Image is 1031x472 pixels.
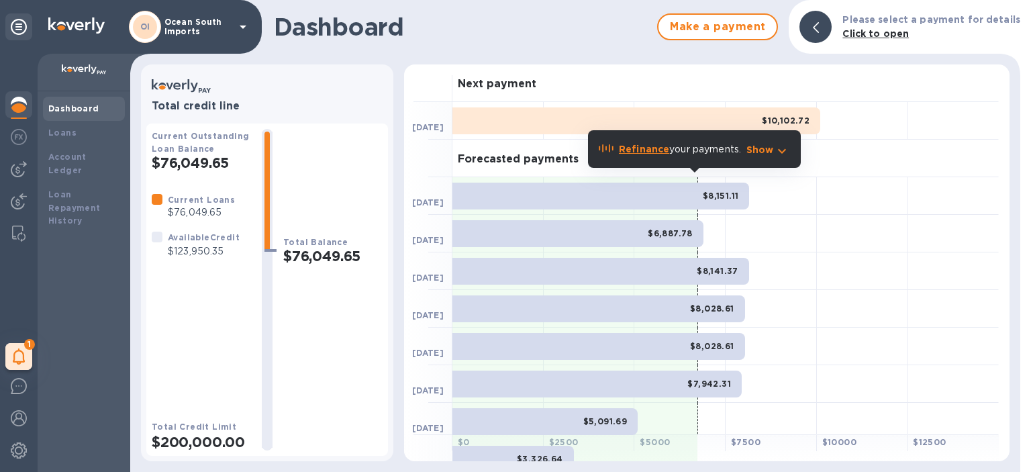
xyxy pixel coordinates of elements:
b: $8,151.11 [703,191,739,201]
b: $10,102.72 [762,115,809,126]
h1: Dashboard [274,13,650,41]
b: $3,326.64 [517,454,563,464]
b: $5,091.69 [583,416,628,426]
h3: Next payment [458,78,536,91]
b: Total Credit Limit [152,422,236,432]
span: 1 [24,339,35,350]
b: [DATE] [412,273,444,283]
b: [DATE] [412,122,444,132]
b: [DATE] [412,197,444,207]
b: Loan Repayment History [48,189,101,226]
b: $7,942.31 [687,379,731,389]
img: Foreign exchange [11,129,27,145]
b: Refinance [619,144,669,154]
button: Show [746,143,790,156]
b: Available Credit [168,232,240,242]
div: Unpin categories [5,13,32,40]
h2: $76,049.65 [152,154,251,171]
b: [DATE] [412,348,444,358]
b: Current Outstanding Loan Balance [152,131,250,154]
img: Logo [48,17,105,34]
h3: Forecasted payments [458,153,579,166]
b: [DATE] [412,310,444,320]
b: [DATE] [412,423,444,433]
b: OI [140,21,150,32]
b: [DATE] [412,385,444,395]
b: Dashboard [48,103,99,113]
h3: Total credit line [152,100,383,113]
h2: $200,000.00 [152,434,251,451]
b: $6,887.78 [648,228,693,238]
b: $8,028.61 [690,341,734,351]
b: Please select a payment for details [842,14,1020,25]
h2: $76,049.65 [283,248,383,265]
p: Ocean South Imports [164,17,232,36]
button: Make a payment [657,13,778,40]
b: Click to open [842,28,909,39]
b: Account Ledger [48,152,87,175]
p: $76,049.65 [168,205,235,220]
span: Make a payment [669,19,766,35]
b: $ 7500 [731,437,760,447]
b: Total Balance [283,237,348,247]
b: $8,028.61 [690,303,734,314]
b: $ 10000 [822,437,856,447]
b: $ 12500 [913,437,946,447]
b: Loans [48,128,77,138]
b: [DATE] [412,235,444,245]
p: your payments. [619,142,741,156]
p: $123,950.35 [168,244,240,258]
b: Current Loans [168,195,235,205]
p: Show [746,143,774,156]
b: $8,141.37 [697,266,738,276]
